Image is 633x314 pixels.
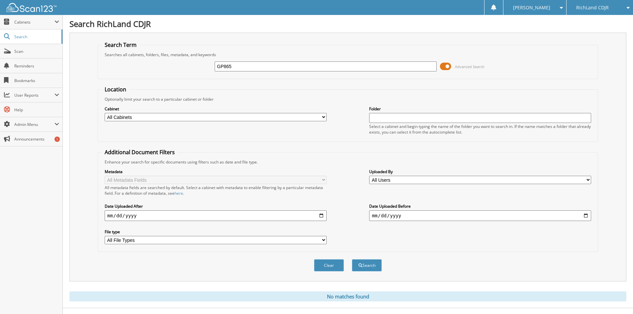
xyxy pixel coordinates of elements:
span: Cabinets [14,19,54,25]
span: Search [14,34,58,40]
span: Admin Menu [14,122,54,127]
label: Cabinet [105,106,327,112]
h1: Search RichLand CDJR [69,18,626,29]
span: User Reports [14,92,54,98]
input: start [105,210,327,221]
label: Folder [369,106,591,112]
span: Announcements [14,136,59,142]
span: Help [14,107,59,113]
a: here [174,190,183,196]
span: Advanced Search [455,64,484,69]
label: Date Uploaded After [105,203,327,209]
div: Enhance your search for specific documents using filters such as date and file type. [101,159,594,165]
img: scan123-logo-white.svg [7,3,56,12]
span: Scan [14,49,59,54]
button: Clear [314,259,344,271]
div: Select a cabinet and begin typing the name of the folder you want to search in. If the name match... [369,124,591,135]
label: Metadata [105,169,327,174]
legend: Location [101,86,130,93]
div: 1 [54,137,60,142]
div: Searches all cabinets, folders, files, metadata, and keywords [101,52,594,57]
div: Optionally limit your search to a particular cabinet or folder [101,96,594,102]
legend: Additional Document Filters [101,149,178,156]
legend: Search Term [101,41,140,49]
span: [PERSON_NAME] [513,6,550,10]
label: File type [105,229,327,235]
span: Bookmarks [14,78,59,83]
div: All metadata fields are searched by default. Select a cabinet with metadata to enable filtering b... [105,185,327,196]
span: Reminders [14,63,59,69]
button: Search [352,259,382,271]
label: Date Uploaded Before [369,203,591,209]
span: RichLand CDJR [576,6,609,10]
div: No matches found [69,291,626,301]
label: Uploaded By [369,169,591,174]
input: end [369,210,591,221]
